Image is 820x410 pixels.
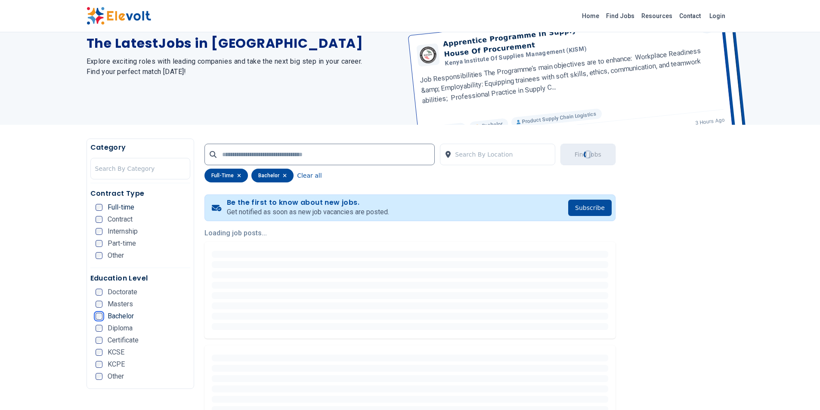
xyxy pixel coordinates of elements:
[108,313,134,320] span: Bachelor
[96,349,102,356] input: KCSE
[96,240,102,247] input: Part-time
[96,313,102,320] input: Bachelor
[96,325,102,332] input: Diploma
[227,207,389,217] p: Get notified as soon as new job vacancies are posted.
[560,144,616,165] button: Find JobsLoading...
[583,150,593,159] div: Loading...
[108,361,125,368] span: KCPE
[108,289,137,296] span: Doctorate
[108,325,133,332] span: Diploma
[90,142,191,153] h5: Category
[108,252,124,259] span: Other
[108,228,138,235] span: Internship
[87,7,151,25] img: Elevolt
[204,169,248,182] div: full-time
[777,369,820,410] iframe: Chat Widget
[704,7,730,25] a: Login
[90,273,191,284] h5: Education Level
[108,349,124,356] span: KCSE
[108,216,133,223] span: Contract
[603,9,638,23] a: Find Jobs
[96,337,102,344] input: Certificate
[108,337,139,344] span: Certificate
[96,361,102,368] input: KCPE
[204,228,616,238] p: Loading job posts...
[87,56,400,77] h2: Explore exciting roles with leading companies and take the next big step in your career. Find you...
[638,9,676,23] a: Resources
[579,9,603,23] a: Home
[676,9,704,23] a: Contact
[96,228,102,235] input: Internship
[108,301,133,308] span: Masters
[108,204,134,211] span: Full-time
[251,169,294,182] div: bachelor
[96,301,102,308] input: Masters
[227,198,389,207] h4: Be the first to know about new jobs.
[90,188,191,199] h5: Contract Type
[297,169,322,182] button: Clear all
[108,240,136,247] span: Part-time
[96,216,102,223] input: Contract
[568,200,612,216] button: Subscribe
[96,373,102,380] input: Other
[96,289,102,296] input: Doctorate
[96,204,102,211] input: Full-time
[87,36,400,51] h1: The Latest Jobs in [GEOGRAPHIC_DATA]
[96,252,102,259] input: Other
[108,373,124,380] span: Other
